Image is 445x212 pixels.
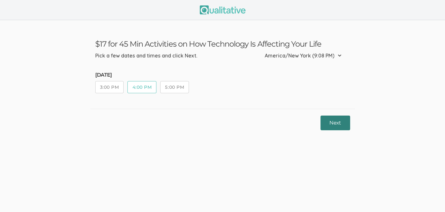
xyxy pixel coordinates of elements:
[95,39,350,49] h3: $17 for 45 Min Activities on How Technology Is Affecting Your Life
[95,81,124,93] button: 3:00 PM
[200,5,246,14] img: Qualitative
[95,72,193,78] h5: [DATE]
[127,81,156,93] button: 4:00 PM
[320,116,350,131] button: Next
[160,81,189,93] button: 5:00 PM
[95,52,197,59] div: Pick a few dates and times and click Next.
